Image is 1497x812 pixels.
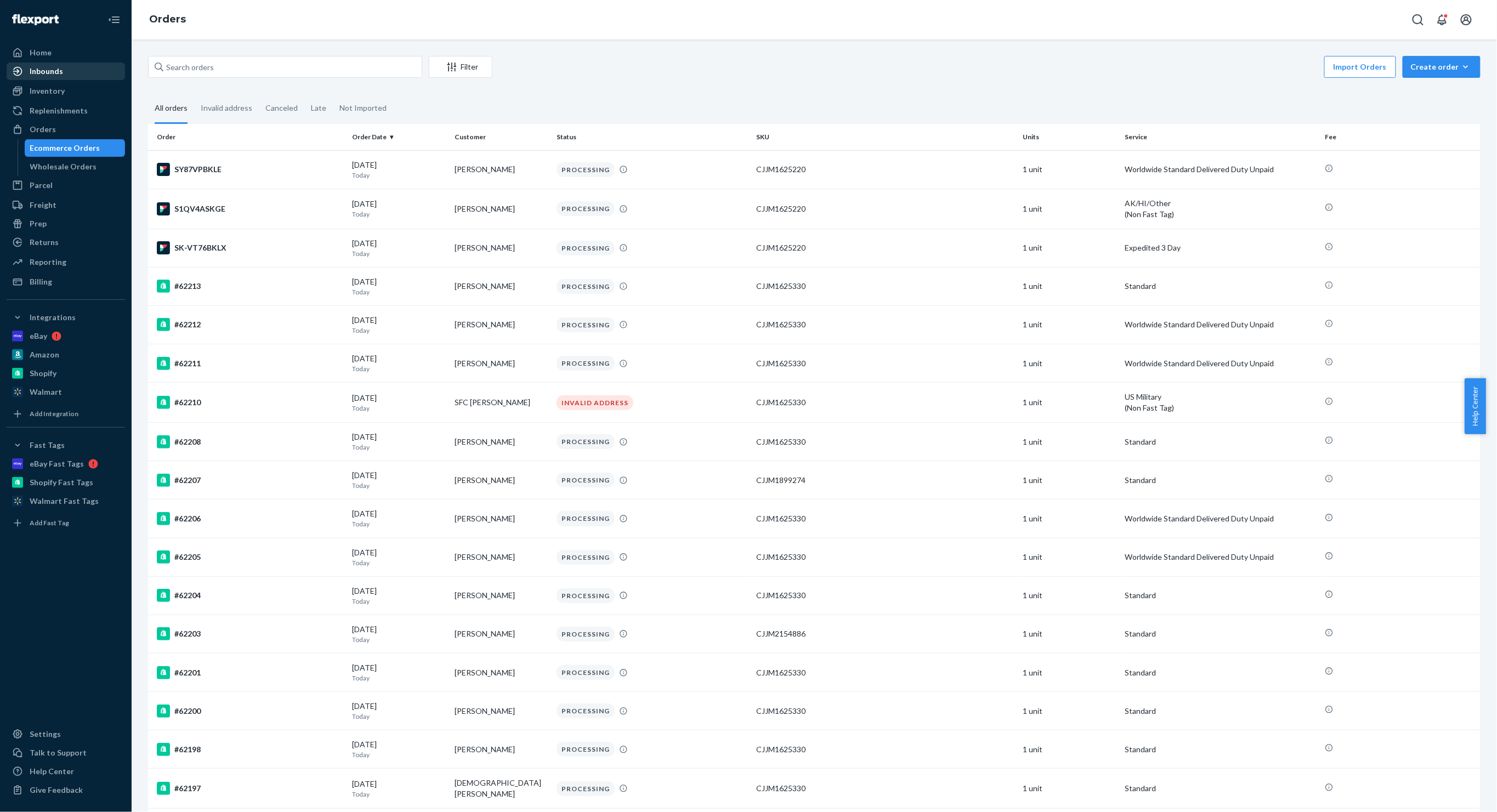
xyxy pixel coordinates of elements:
div: eBay [30,331,47,342]
p: Worldwide Standard Delivered Duty Unpaid [1125,164,1317,175]
p: Worldwide Standard Delivered Duty Unpaid [1125,552,1317,563]
div: [DATE] [353,198,446,219]
div: #62200 [157,705,344,718]
div: Returns [30,237,59,248]
a: Freight [7,196,125,214]
div: [DATE] [353,701,446,721]
p: Standard [1125,281,1317,292]
div: PROCESSING [557,511,615,526]
div: Orders [30,124,56,135]
div: Inventory [30,86,65,96]
div: CJJM1625330 [757,590,1014,601]
div: [DATE] [353,238,446,258]
div: #62211 [157,357,344,370]
div: PROCESSING [557,665,615,680]
div: #62213 [157,280,344,293]
div: Prep [30,218,47,229]
div: Late [311,94,326,122]
th: Status [552,124,752,150]
div: [DATE] [353,739,446,759]
a: Orders [149,13,186,25]
p: Today [353,519,446,529]
td: [PERSON_NAME] [450,150,552,189]
div: PROCESSING [557,550,615,565]
div: PROCESSING [557,742,615,757]
button: Open Search Box [1407,9,1429,31]
div: Freight [30,200,56,211]
td: [PERSON_NAME] [450,305,552,344]
div: PROCESSING [557,201,615,216]
div: Filter [429,61,492,72]
td: 1 unit [1019,344,1121,383]
a: Add Integration [7,405,125,423]
p: Today [353,790,446,799]
div: CJJM1625330 [757,358,1014,369]
div: #62204 [157,589,344,602]
a: Ecommerce Orders [25,139,126,157]
div: Not Imported [339,94,387,122]
div: (Non Fast Tag) [1125,402,1317,413]
button: Help Center [1465,378,1486,434]
p: Standard [1125,706,1317,717]
p: Today [353,481,446,490]
a: Home [7,44,125,61]
th: Fee [1320,124,1481,150]
div: INVALID ADDRESS [557,395,633,410]
td: SFC [PERSON_NAME] [450,383,552,423]
td: [PERSON_NAME] [450,189,552,229]
a: eBay Fast Tags [7,455,125,473]
td: 1 unit [1019,615,1121,653]
div: #62201 [157,666,344,679]
div: CJJM1625330 [757,281,1014,292]
td: [PERSON_NAME] [450,730,552,769]
td: [DEMOGRAPHIC_DATA][PERSON_NAME] [450,769,552,809]
div: #62203 [157,627,344,640]
div: eBay Fast Tags [30,458,84,469]
div: CJJM2154886 [757,628,1014,639]
div: [DATE] [353,586,446,606]
div: Give Feedback [30,785,83,796]
a: Amazon [7,346,125,364]
div: CJJM1625330 [757,667,1014,678]
div: [DATE] [353,160,446,180]
a: Returns [7,234,125,251]
div: [DATE] [353,508,446,529]
div: #62210 [157,396,344,409]
th: SKU [752,124,1019,150]
div: Home [30,47,52,58]
button: Create order [1403,56,1481,78]
div: Invalid address [201,94,252,122]
div: Parcel [30,180,53,191]
div: [DATE] [353,547,446,567]
a: Orders [7,121,125,138]
div: Inbounds [30,66,63,77]
div: #62198 [157,743,344,756]
td: [PERSON_NAME] [450,267,552,305]
div: SY87VPBKLE [157,163,344,176]
button: Close Navigation [103,9,125,31]
td: [PERSON_NAME] [450,576,552,615]
th: Order [148,124,348,150]
p: Today [353,326,446,335]
div: [DATE] [353,624,446,644]
div: Shopify [30,368,56,379]
div: Customer [455,132,548,141]
div: [DATE] [353,779,446,799]
div: PROCESSING [557,241,615,255]
p: Today [353,750,446,759]
p: Today [353,712,446,721]
p: Today [353,209,446,219]
div: Settings [30,729,61,740]
div: CJJM1625220 [757,164,1014,175]
td: [PERSON_NAME] [450,423,552,461]
div: CJJM1625330 [757,744,1014,755]
div: Fast Tags [30,440,65,451]
p: Today [353,673,446,683]
th: Service [1121,124,1321,150]
a: Shopify Fast Tags [7,474,125,491]
p: Today [353,364,446,373]
div: CJJM1625330 [757,436,1014,447]
a: Inbounds [7,63,125,80]
p: Today [353,558,446,567]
